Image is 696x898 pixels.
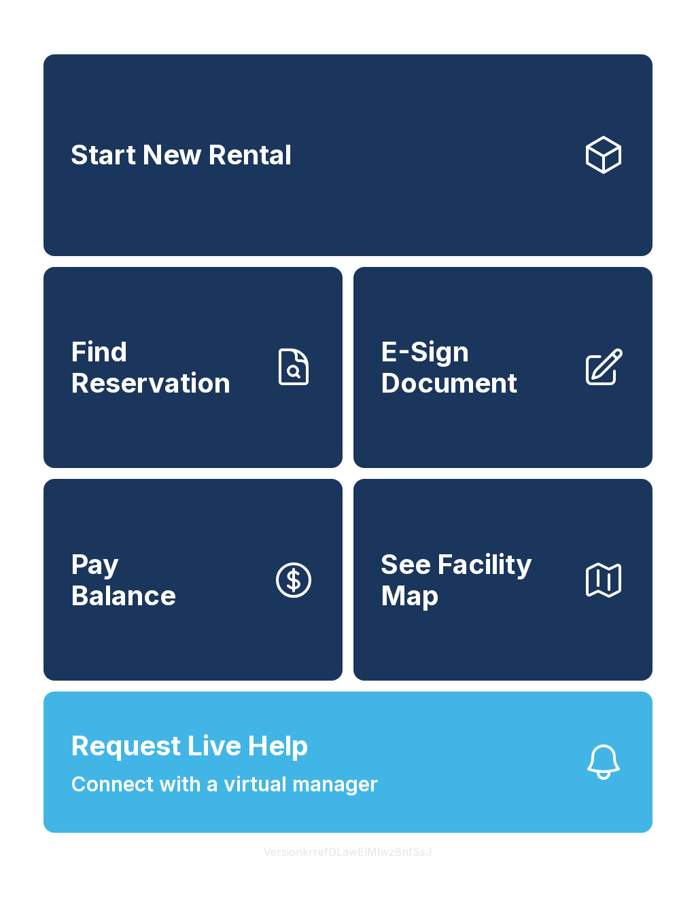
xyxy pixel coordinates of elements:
[353,267,652,469] a: E-Sign Document
[71,139,292,170] span: Start New Rental
[253,833,443,871] button: VersionkrrefDLawElMlwz8nfSsJ
[71,769,378,800] span: Connect with a virtual manager
[381,549,571,611] span: See Facility Map
[43,54,652,256] a: Start New Rental
[353,479,652,681] button: See Facility Map
[43,479,343,681] button: PayBalance
[43,692,652,833] button: Request Live HelpConnect with a virtual manager
[381,336,571,398] span: E-Sign Document
[71,725,309,766] span: Request Live Help
[71,336,261,398] span: Find Reservation
[71,549,176,611] span: Pay Balance
[43,267,343,469] a: Find Reservation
